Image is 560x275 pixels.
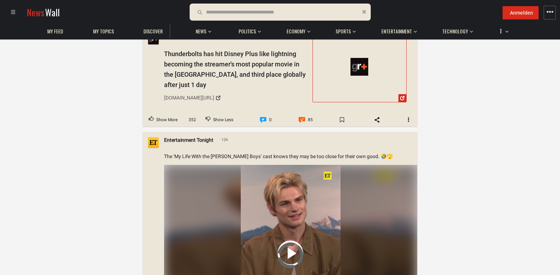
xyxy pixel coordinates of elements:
a: GamesRadar+ [164,33,196,41]
span: 12h [221,137,228,143]
div: [DOMAIN_NAME][URL] [164,93,214,101]
span: Discover [143,28,163,34]
a: [DOMAIN_NAME][URL] [164,92,308,104]
img: Profile picture of GamesRadar+ [148,34,159,44]
div: The ‘My Life With the [PERSON_NAME] Boys’ cast knows they may be too close for their own good. 🤣🫣 [164,152,412,160]
span: My Feed [47,28,63,34]
span: Show Less [213,115,233,124]
button: Entertainment [378,21,417,38]
span: Bookmark [332,114,352,125]
a: NewsWall [27,6,60,19]
img: Thunderbolts has hit Disney Plus like lightning becoming the ... [350,58,368,76]
span: Entertainment [381,28,412,34]
button: Downvote [200,113,239,126]
a: Comment [293,113,319,126]
span: Sports [336,28,351,34]
img: Profile picture of Entertainment Tonight [148,137,159,148]
span: News [196,28,206,34]
a: Politics [235,25,260,38]
a: Thunderbolts has hit Disney Plus like lightning becoming the ... [312,31,407,102]
a: Entertainment Tonight [164,136,213,144]
span: Anmelden [510,10,533,16]
span: 85 [308,115,313,124]
span: 352 [186,117,199,123]
button: Economy [283,21,310,38]
span: Politics [239,28,256,34]
span: Economy [287,28,305,34]
a: News [192,25,210,38]
a: Technology [439,25,472,38]
span: Show More [156,115,178,124]
button: Sports [332,21,356,38]
span: Thunderbolts has hit Disney Plus like lightning becoming the streamer's most popular movie in the... [164,50,306,88]
button: News [192,21,213,38]
span: My topics [93,28,114,34]
span: News [27,6,44,19]
button: Technology [439,21,473,38]
a: Economy [283,25,309,38]
button: Anmelden [502,6,539,20]
span: 0 [269,115,272,124]
span: Share [367,114,387,125]
span: Technology [442,28,468,34]
button: Politics [235,21,261,38]
span: Wall [45,6,60,19]
button: Upvote [143,113,184,126]
a: Entertainment [378,25,415,38]
a: Comment [254,113,278,126]
a: Sports [332,25,354,38]
span: 19h [203,33,211,40]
